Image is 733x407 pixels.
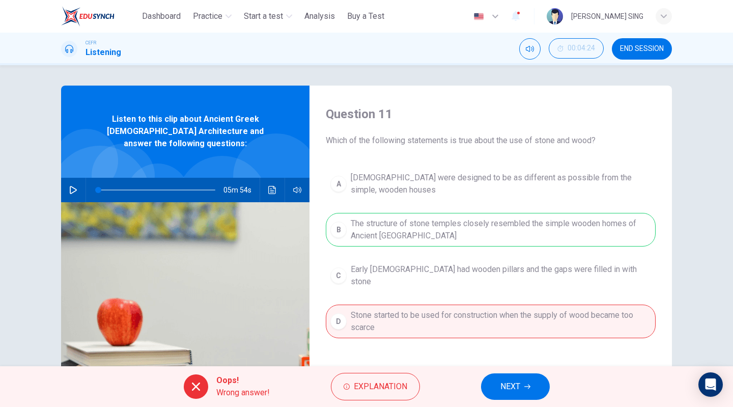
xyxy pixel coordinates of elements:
[61,6,115,26] img: ELTC logo
[547,8,563,24] img: Profile picture
[223,178,260,202] span: 05m 54s
[304,10,335,22] span: Analysis
[138,7,185,25] button: Dashboard
[612,38,672,60] button: END SESSION
[244,10,283,22] span: Start a test
[61,6,138,26] a: ELTC logo
[240,7,296,25] button: Start a test
[472,13,485,20] img: en
[549,38,604,59] button: 00:04:24
[193,10,222,22] span: Practice
[86,46,121,59] h1: Listening
[698,372,723,397] div: Open Intercom Messenger
[264,178,280,202] button: Click to see the audio transcription
[326,106,656,122] h4: Question 11
[549,38,604,60] div: Hide
[189,7,236,25] button: Practice
[620,45,664,53] span: END SESSION
[571,10,643,22] div: [PERSON_NAME] SING
[216,387,270,399] span: Wrong answer!
[300,7,339,25] button: Analysis
[500,379,520,394] span: NEXT
[142,10,181,22] span: Dashboard
[326,134,656,147] span: Which of the following statements is true about the use of stone and wood?
[94,113,276,150] span: Listen to this clip about Ancient Greek [DEMOGRAPHIC_DATA] Architecture and answer the following ...
[568,44,595,52] span: 00:04:24
[347,10,384,22] span: Buy a Test
[216,374,270,387] span: Oops!
[481,373,550,400] button: NEXT
[354,379,407,394] span: Explanation
[331,373,420,400] button: Explanation
[519,38,541,60] div: Mute
[86,39,96,46] span: CEFR
[343,7,388,25] button: Buy a Test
